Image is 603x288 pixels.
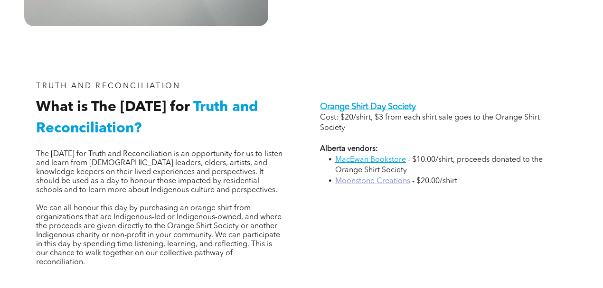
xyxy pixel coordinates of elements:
span: Cost: $20/shirt, $3 from each shirt sale goes to the Orange Shirt Society [320,114,540,132]
strong: Alberta vendors: [320,145,378,153]
a: MacEwan Bookstore [335,156,406,164]
a: Moonstone Creations [335,177,410,185]
span: - $20.00/shirt [412,177,457,185]
span: - $10.00/shirt, proceeds donated to the Orange Shirt Society [335,156,543,174]
span: We can all honour this day by purchasing an orange shirt from organizations that are Indigenous-l... [36,204,282,266]
a: Orange Shirt Day Society [320,102,416,111]
span: What is The [DATE] for [36,100,190,114]
span: The [DATE] for Truth and Reconciliation is an opportunity for us to listen and learn from [DEMOGR... [36,150,283,194]
span: Truth and Reconciliation [36,83,180,90]
span: Truth and Reconciliation? [36,100,258,136]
